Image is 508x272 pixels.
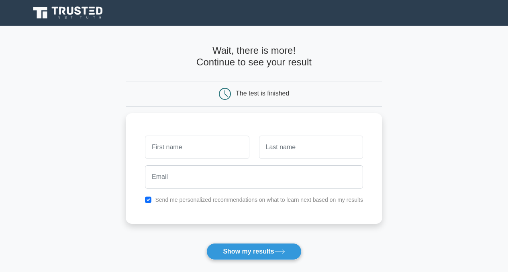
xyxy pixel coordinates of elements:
[259,136,363,159] input: Last name
[145,136,249,159] input: First name
[145,165,363,189] input: Email
[236,90,289,97] div: The test is finished
[126,45,382,68] h4: Wait, there is more! Continue to see your result
[155,197,363,203] label: Send me personalized recommendations on what to learn next based on my results
[206,243,301,260] button: Show my results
